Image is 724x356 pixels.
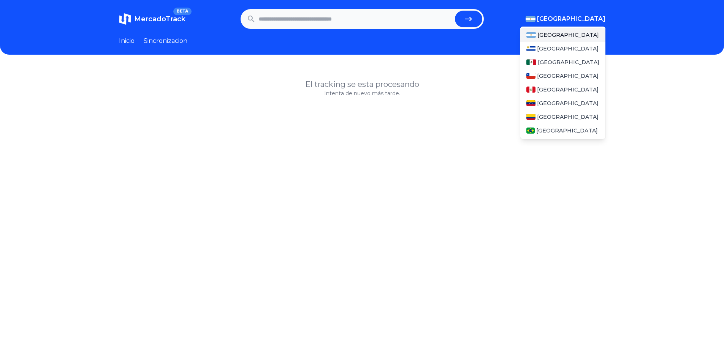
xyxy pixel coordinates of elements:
[537,31,599,39] span: [GEOGRAPHIC_DATA]
[134,15,185,23] span: MercadoTrack
[537,86,599,93] span: [GEOGRAPHIC_DATA]
[526,87,535,93] img: Peru
[119,90,605,97] p: Intenta de nuevo más tarde.
[119,36,135,46] a: Inicio
[526,32,536,38] img: Argentina
[526,46,535,52] img: Uruguay
[520,110,605,124] a: Colombia[GEOGRAPHIC_DATA]
[526,59,536,65] img: Mexico
[520,96,605,110] a: Venezuela[GEOGRAPHIC_DATA]
[537,99,599,107] span: [GEOGRAPHIC_DATA]
[520,124,605,137] a: Brasil[GEOGRAPHIC_DATA]
[536,127,598,134] span: [GEOGRAPHIC_DATA]
[520,42,605,55] a: Uruguay[GEOGRAPHIC_DATA]
[526,128,535,134] img: Brasil
[537,14,605,24] span: [GEOGRAPHIC_DATA]
[119,79,605,90] h1: El tracking se esta procesando
[526,73,535,79] img: Chile
[526,14,605,24] button: [GEOGRAPHIC_DATA]
[526,100,535,106] img: Venezuela
[526,16,535,22] img: Argentina
[119,13,185,25] a: MercadoTrackBETA
[520,83,605,96] a: Peru[GEOGRAPHIC_DATA]
[520,28,605,42] a: Argentina[GEOGRAPHIC_DATA]
[537,113,599,121] span: [GEOGRAPHIC_DATA]
[520,69,605,83] a: Chile[GEOGRAPHIC_DATA]
[537,45,599,52] span: [GEOGRAPHIC_DATA]
[537,72,599,80] span: [GEOGRAPHIC_DATA]
[526,114,535,120] img: Colombia
[520,55,605,69] a: Mexico[GEOGRAPHIC_DATA]
[119,13,131,25] img: MercadoTrack
[144,36,187,46] a: Sincronizacion
[538,58,599,66] span: [GEOGRAPHIC_DATA]
[173,8,191,15] span: BETA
